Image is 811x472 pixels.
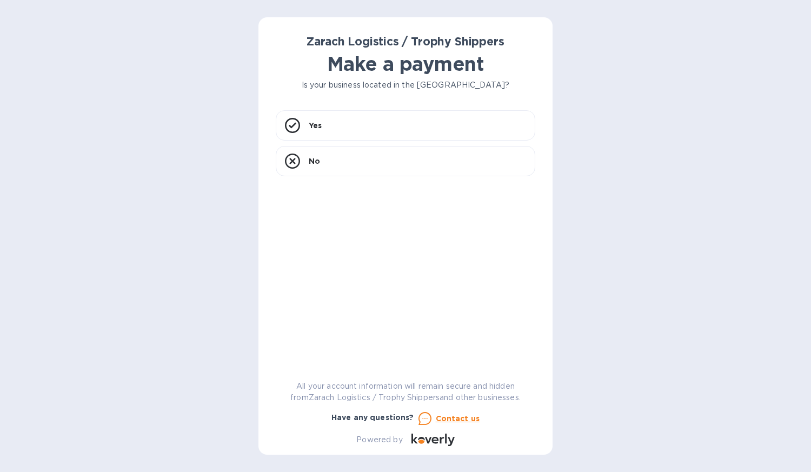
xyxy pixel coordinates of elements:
[331,413,414,422] b: Have any questions?
[309,156,320,167] p: No
[276,381,535,403] p: All your account information will remain secure and hidden from Zarach Logistics / Trophy Shipper...
[309,120,322,131] p: Yes
[356,434,402,446] p: Powered by
[436,414,480,423] u: Contact us
[276,79,535,91] p: Is your business located in the [GEOGRAPHIC_DATA]?
[307,35,504,48] b: Zarach Logistics / Trophy Shippers
[276,52,535,75] h1: Make a payment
